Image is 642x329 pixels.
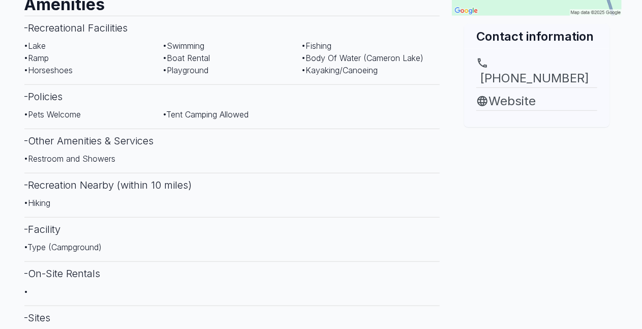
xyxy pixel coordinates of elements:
[24,65,73,75] span: • Horseshoes
[24,41,46,51] span: • Lake
[24,16,440,40] h3: - Recreational Facilities
[163,65,208,75] span: • Playground
[163,53,210,63] span: • Boat Rental
[163,41,204,51] span: • Swimming
[24,109,81,119] span: • Pets Welcome
[24,173,440,197] h3: - Recreation Nearby (within 10 miles)
[24,286,28,296] span: •
[24,129,440,153] h3: - Other Amenities & Services
[452,127,622,254] iframe: Advertisement
[24,198,51,208] span: • Hiking
[24,53,49,63] span: • Ramp
[24,261,440,285] h3: - On-Site Rentals
[24,154,116,164] span: • Restroom and Showers
[476,92,597,110] a: Website
[301,41,331,51] span: • Fishing
[24,242,102,252] span: • Type (Campground)
[301,53,423,63] span: • Body Of Water (Cameron Lake)
[476,28,597,45] h2: Contact information
[24,217,440,241] h3: - Facility
[163,109,249,119] span: • Tent Camping Allowed
[24,84,440,108] h3: - Policies
[301,65,378,75] span: • Kayaking/Canoeing
[476,57,597,87] a: [PHONE_NUMBER]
